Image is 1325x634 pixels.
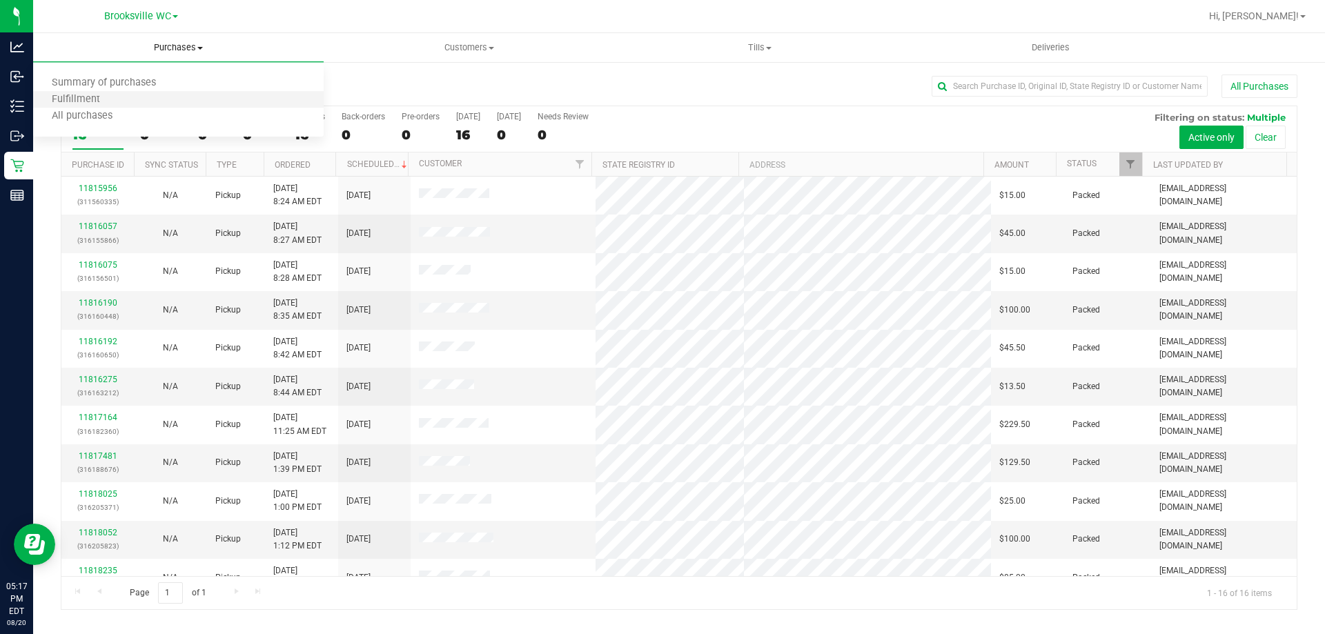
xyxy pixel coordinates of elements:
[215,341,241,355] span: Pickup
[346,265,371,278] span: [DATE]
[215,495,241,508] span: Pickup
[1072,418,1100,431] span: Packed
[347,159,410,169] a: Scheduled
[1159,259,1288,285] span: [EMAIL_ADDRESS][DOMAIN_NAME]
[346,418,371,431] span: [DATE]
[163,189,178,202] button: N/A
[72,160,124,170] a: Purchase ID
[215,380,241,393] span: Pickup
[163,457,178,467] span: Not Applicable
[1013,41,1088,54] span: Deliveries
[163,190,178,200] span: Not Applicable
[602,160,675,170] a: State Registry ID
[163,343,178,353] span: Not Applicable
[70,463,126,476] p: (316188676)
[79,566,117,575] a: 11818235
[275,160,311,170] a: Ordered
[273,450,322,476] span: [DATE] 1:39 PM EDT
[614,33,905,62] a: Tills
[538,112,589,121] div: Needs Review
[70,539,126,553] p: (316205823)
[497,127,521,143] div: 0
[456,112,480,121] div: [DATE]
[1209,10,1299,21] span: Hi, [PERSON_NAME]!
[1119,152,1142,176] a: Filter
[163,495,178,508] button: N/A
[33,94,119,106] span: Fulfillment
[346,533,371,546] span: [DATE]
[402,112,440,121] div: Pre-orders
[273,564,322,591] span: [DATE] 1:40 PM EDT
[1072,189,1100,202] span: Packed
[33,33,324,62] a: Purchases Summary of purchases Fulfillment All purchases
[999,304,1030,317] span: $100.00
[215,227,241,240] span: Pickup
[1196,582,1283,603] span: 1 - 16 of 16 items
[14,524,55,565] iframe: Resource center
[1247,112,1286,123] span: Multiple
[346,304,371,317] span: [DATE]
[1155,112,1244,123] span: Filtering on status:
[79,375,117,384] a: 11816275
[346,495,371,508] span: [DATE]
[163,496,178,506] span: Not Applicable
[324,41,614,54] span: Customers
[163,380,178,393] button: N/A
[273,220,322,246] span: [DATE] 8:27 AM EDT
[1159,411,1288,437] span: [EMAIL_ADDRESS][DOMAIN_NAME]
[1072,533,1100,546] span: Packed
[1159,182,1288,208] span: [EMAIL_ADDRESS][DOMAIN_NAME]
[217,160,237,170] a: Type
[905,33,1196,62] a: Deliveries
[215,418,241,431] span: Pickup
[70,234,126,247] p: (316155866)
[215,533,241,546] span: Pickup
[346,456,371,469] span: [DATE]
[163,418,178,431] button: N/A
[1159,526,1288,553] span: [EMAIL_ADDRESS][DOMAIN_NAME]
[999,533,1030,546] span: $100.00
[615,41,904,54] span: Tills
[163,419,178,429] span: Not Applicable
[999,189,1025,202] span: $15.00
[346,227,371,240] span: [DATE]
[738,152,983,177] th: Address
[497,112,521,121] div: [DATE]
[215,456,241,469] span: Pickup
[163,227,178,240] button: N/A
[215,265,241,278] span: Pickup
[215,304,241,317] span: Pickup
[10,129,24,143] inline-svg: Outbound
[163,456,178,469] button: N/A
[1159,450,1288,476] span: [EMAIL_ADDRESS][DOMAIN_NAME]
[163,228,178,238] span: Not Applicable
[33,110,131,122] span: All purchases
[10,159,24,172] inline-svg: Retail
[79,489,117,499] a: 11818025
[1159,373,1288,399] span: [EMAIL_ADDRESS][DOMAIN_NAME]
[273,488,322,514] span: [DATE] 1:00 PM EDT
[273,297,322,323] span: [DATE] 8:35 AM EDT
[163,341,178,355] button: N/A
[1072,227,1100,240] span: Packed
[33,41,324,54] span: Purchases
[994,160,1029,170] a: Amount
[1159,220,1288,246] span: [EMAIL_ADDRESS][DOMAIN_NAME]
[273,335,322,361] span: [DATE] 8:42 AM EDT
[145,160,198,170] a: Sync Status
[70,195,126,208] p: (311560335)
[6,617,27,628] p: 08/20
[1067,159,1097,168] a: Status
[70,425,126,438] p: (316182360)
[273,526,322,553] span: [DATE] 1:12 PM EDT
[999,418,1030,431] span: $229.50
[163,266,178,276] span: Not Applicable
[346,380,371,393] span: [DATE]
[79,221,117,231] a: 11816057
[70,348,126,361] p: (316160650)
[999,341,1025,355] span: $45.50
[70,501,126,514] p: (316205371)
[70,310,126,323] p: (316160448)
[158,582,183,604] input: 1
[1072,571,1100,584] span: Packed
